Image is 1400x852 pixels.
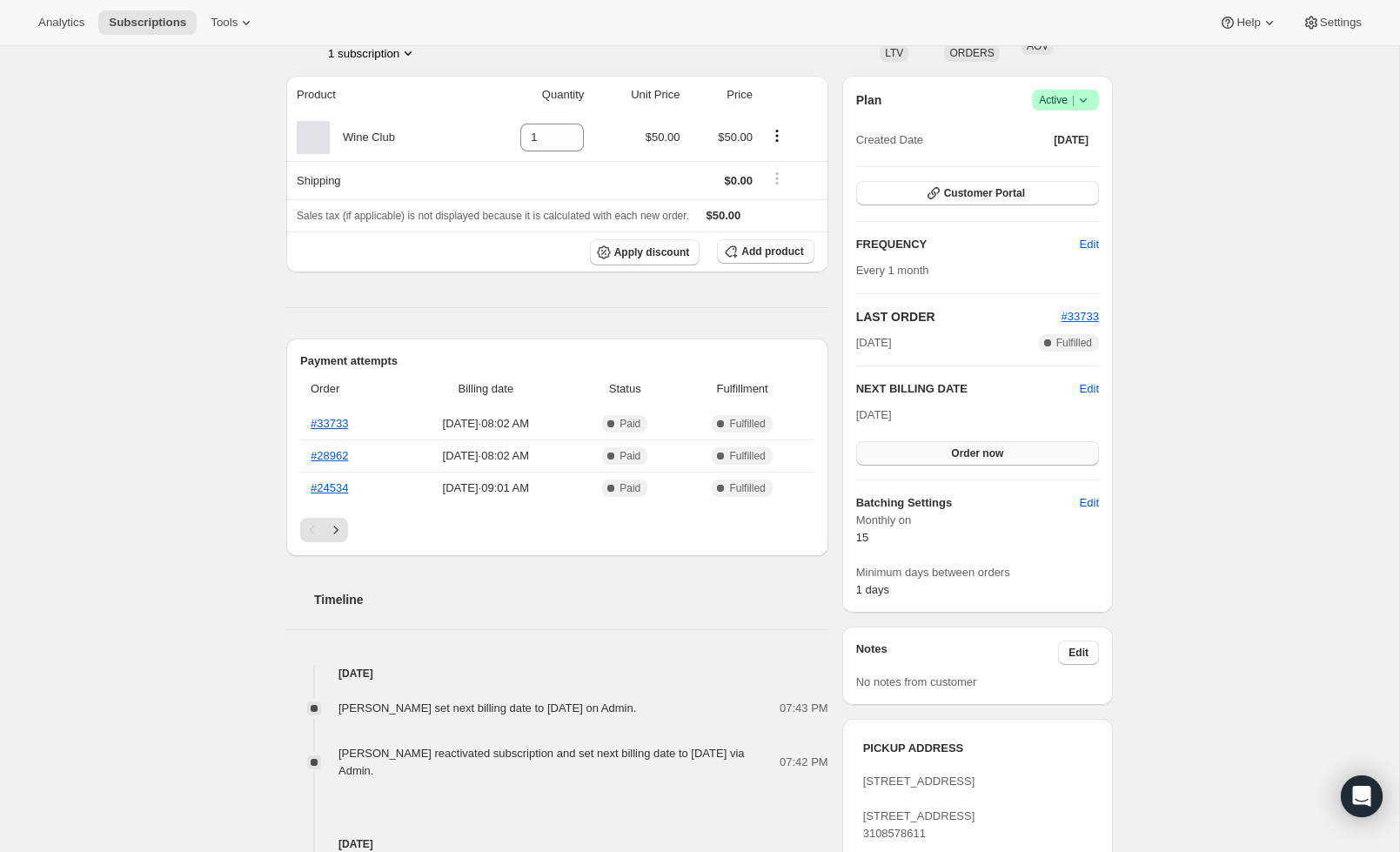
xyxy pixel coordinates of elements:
span: Apply discount [614,245,690,259]
span: $0.00 [724,174,753,187]
span: [DATE] [1054,133,1089,147]
span: [DATE] · 08:02 AM [403,415,569,433]
button: Help [1209,10,1288,35]
th: Quantity [470,76,589,114]
button: #33733 [1062,308,1099,325]
button: Edit [1080,380,1099,398]
span: Paid [620,449,640,463]
span: Fulfilled [1056,336,1092,350]
span: Fulfilled [729,449,765,463]
button: Add product [717,239,814,264]
span: 1 days [856,583,889,596]
button: Settings [1292,10,1372,35]
span: Order now [951,446,1003,460]
span: Analytics [38,16,84,30]
span: Paid [620,481,640,495]
nav: Pagination [300,518,814,542]
span: Tools [211,16,238,30]
span: [DATE] · 08:02 AM [403,447,569,465]
span: [PERSON_NAME] reactivated subscription and set next billing date to [DATE] via Admin. [338,747,745,777]
span: Status [579,380,671,398]
span: Sales tax (if applicable) is not displayed because it is calculated with each new order. [297,210,689,222]
h2: FREQUENCY [856,236,1080,253]
th: Order [300,370,398,408]
span: Active [1039,91,1092,109]
button: Edit [1069,231,1109,258]
h2: Timeline [314,591,828,608]
th: Price [686,76,758,114]
button: Product actions [763,126,791,145]
span: $50.00 [718,131,753,144]
span: Customer Portal [944,186,1025,200]
h2: Plan [856,91,882,109]
span: Minimum days between orders [856,564,1099,581]
span: [DATE] [856,408,892,421]
div: Open Intercom Messenger [1341,775,1383,817]
span: Created Date [856,131,923,149]
span: Edit [1080,236,1099,253]
span: $50.00 [646,131,680,144]
span: | [1072,93,1075,107]
span: 07:43 PM [780,700,828,717]
button: [DATE] [1043,128,1099,152]
span: Billing date [403,380,569,398]
span: Fulfilled [729,481,765,495]
h4: [DATE] [286,665,828,682]
span: LTV [885,47,903,59]
h3: Notes [856,641,1059,665]
span: Monthly on [856,512,1099,529]
span: Fulfilled [729,417,765,431]
button: Tools [200,10,265,35]
span: [PERSON_NAME] set next billing date to [DATE] on Admin. [338,701,636,714]
button: Shipping actions [763,169,791,188]
span: $50.00 [707,209,741,222]
span: ORDERS [949,47,994,59]
a: #28962 [311,449,348,462]
span: Edit [1068,646,1089,660]
button: Edit [1069,489,1109,517]
span: Fulfillment [681,380,804,398]
span: AOV [1027,40,1048,52]
span: Subscriptions [109,16,186,30]
button: Product actions [328,44,417,62]
span: No notes from customer [856,675,977,688]
h2: Payment attempts [300,352,814,370]
span: Paid [620,417,640,431]
span: Edit [1080,494,1099,512]
th: Shipping [286,161,470,199]
span: 15 [856,531,868,544]
button: Customer Portal [856,181,1099,205]
h2: LAST ORDER [856,308,1062,325]
a: #33733 [1062,310,1099,323]
h6: Batching Settings [856,494,1080,512]
th: Product [286,76,470,114]
a: #24534 [311,481,348,494]
button: Apply discount [590,239,700,265]
a: #33733 [311,417,348,430]
span: 07:42 PM [780,754,828,771]
h2: NEXT BILLING DATE [856,380,1080,398]
span: [DATE] · 09:01 AM [403,480,569,497]
span: [DATE] [856,334,892,352]
button: Order now [856,441,1099,466]
span: Settings [1320,16,1362,30]
button: Subscriptions [98,10,197,35]
button: Next [324,518,348,542]
button: Analytics [28,10,95,35]
th: Unit Price [589,76,685,114]
h3: PICKUP ADDRESS [863,740,1092,757]
span: Every 1 month [856,264,929,277]
span: [STREET_ADDRESS] [STREET_ADDRESS] 3108578611 [863,775,975,840]
div: Wine Club [330,129,395,146]
button: Edit [1058,641,1099,665]
span: Add product [741,245,803,258]
span: Help [1236,16,1260,30]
